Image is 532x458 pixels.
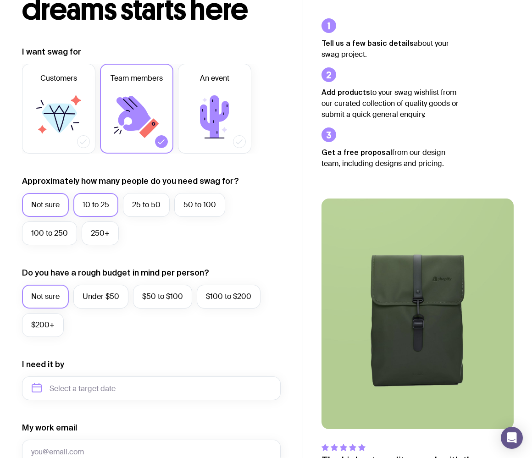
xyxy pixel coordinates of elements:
label: 250+ [82,221,119,245]
label: Under $50 [73,285,128,309]
label: Not sure [22,285,69,309]
label: 10 to 25 [73,193,118,217]
strong: Get a free proposal [321,148,392,156]
label: 100 to 250 [22,221,77,245]
span: An event [200,73,229,84]
label: My work email [22,422,77,433]
label: $50 to $100 [133,285,192,309]
label: Approximately how many people do you need swag for? [22,176,239,187]
label: I want swag for [22,46,81,57]
label: $200+ [22,313,64,337]
label: Not sure [22,193,69,217]
span: Team members [111,73,163,84]
label: 50 to 100 [174,193,225,217]
div: Open Intercom Messenger [501,427,523,449]
strong: Tell us a few basic details [321,39,414,47]
span: Customers [40,73,77,84]
p: about your swag project. [321,38,459,60]
input: Select a target date [22,376,281,400]
label: 25 to 50 [123,193,170,217]
p: from our design team, including designs and pricing. [321,147,459,169]
label: $100 to $200 [197,285,260,309]
label: Do you have a rough budget in mind per person? [22,267,209,278]
p: to your swag wishlist from our curated collection of quality goods or submit a quick general enqu... [321,87,459,120]
strong: Add products [321,88,370,96]
label: I need it by [22,359,64,370]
